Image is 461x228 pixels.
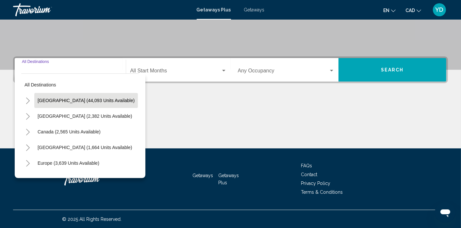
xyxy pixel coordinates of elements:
button: All destinations [21,77,139,92]
a: Travorium [13,3,190,16]
span: [GEOGRAPHIC_DATA] (44,093 units available) [38,98,135,103]
button: [GEOGRAPHIC_DATA] (44,093 units available) [34,93,138,108]
button: Europe (3,639 units available) [34,156,103,171]
button: [GEOGRAPHIC_DATA] (2,382 units available) [34,109,135,124]
span: Europe (3,639 units available) [38,160,99,166]
span: [GEOGRAPHIC_DATA] (2,382 units available) [38,114,132,119]
button: Toggle Caribbean & Atlantic Islands (1,664 units available) [21,141,34,154]
div: Search widget [15,58,446,82]
iframe: Button to launch messaging window [435,202,456,223]
a: Getaways Plus [218,173,239,185]
a: FAQs [301,163,312,168]
button: [GEOGRAPHIC_DATA] (1,664 units available) [34,140,135,155]
span: YD [436,7,444,13]
span: Search [381,68,404,73]
span: en [383,8,389,13]
button: Search [338,58,446,82]
span: © 2025 All Rights Reserved. [62,217,122,222]
span: All destinations [25,82,56,87]
button: Change currency [405,6,421,15]
button: Toggle United States (44,093 units available) [21,94,34,107]
button: Change language [383,6,396,15]
button: Australia (189 units available) [34,171,102,186]
button: Toggle Europe (3,639 units available) [21,157,34,170]
a: Getaways [244,7,265,12]
button: Canada (2,565 units available) [34,124,104,139]
span: CAD [405,8,415,13]
a: Terms & Conditions [301,190,343,195]
button: Toggle Australia (189 units available) [21,172,34,185]
span: Canada (2,565 units available) [38,129,101,134]
a: Travorium [62,169,127,189]
button: Toggle Canada (2,565 units available) [21,125,34,138]
a: Getaways Plus [197,7,231,12]
a: Privacy Policy [301,181,330,186]
a: Contact [301,172,317,177]
button: User Menu [431,3,448,17]
span: [GEOGRAPHIC_DATA] (1,664 units available) [38,145,132,150]
button: Toggle Mexico (2,382 units available) [21,110,34,123]
a: Getaways [193,173,213,178]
